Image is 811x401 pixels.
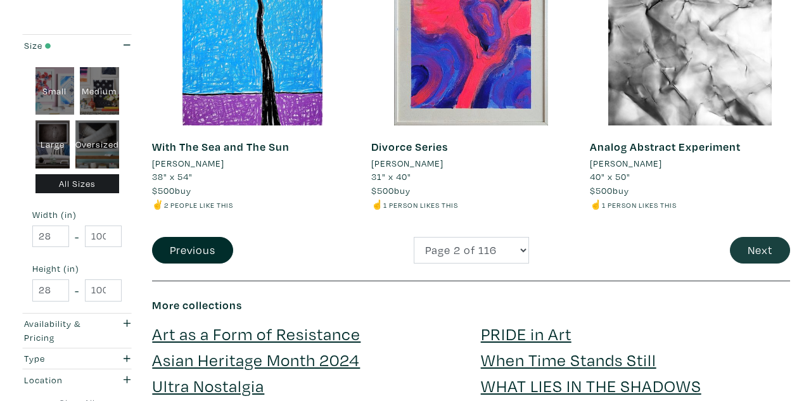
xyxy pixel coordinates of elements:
span: buy [371,184,411,196]
button: Location [21,369,133,390]
a: [PERSON_NAME] [371,156,572,170]
span: 40" x 50" [590,170,630,182]
li: [PERSON_NAME] [590,156,662,170]
button: Previous [152,237,233,264]
div: Location [24,373,99,387]
a: Ultra Nostalgia [152,374,264,397]
span: 38" x 54" [152,170,193,182]
span: $500 [371,184,394,196]
small: 1 person likes this [383,200,458,210]
small: Width (in) [32,210,122,219]
span: 31" x 40" [371,170,411,182]
a: When Time Stands Still [481,348,656,371]
a: Analog Abstract Experiment [590,139,741,154]
li: [PERSON_NAME] [152,156,224,170]
span: $500 [590,184,613,196]
a: [PERSON_NAME] [152,156,352,170]
div: All Sizes [35,174,119,194]
div: Medium [80,67,119,115]
a: Divorce Series [371,139,448,154]
div: Size [24,39,99,53]
li: ☝️ [371,198,572,212]
div: Availability & Pricing [24,317,99,344]
button: Availability & Pricing [21,314,133,348]
li: ✌️ [152,198,352,212]
span: buy [590,184,629,196]
small: 2 people like this [164,200,233,210]
a: With The Sea and The Sun [152,139,290,154]
span: - [75,228,79,245]
div: Large [35,120,70,169]
span: buy [152,184,191,196]
a: WHAT LIES IN THE SHADOWS [481,374,701,397]
div: Type [24,352,99,366]
div: Oversized [75,120,119,169]
button: Type [21,348,133,369]
small: 1 person likes this [602,200,677,210]
span: - [75,282,79,299]
li: [PERSON_NAME] [371,156,444,170]
a: PRIDE in Art [481,322,572,345]
small: Height (in) [32,264,122,273]
li: ☝️ [590,198,790,212]
a: [PERSON_NAME] [590,156,790,170]
button: Size [21,35,133,56]
h6: More collections [152,298,790,312]
div: Small [35,67,75,115]
a: Asian Heritage Month 2024 [152,348,360,371]
span: $500 [152,184,175,196]
a: Art as a Form of Resistance [152,322,361,345]
button: Next [730,237,790,264]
